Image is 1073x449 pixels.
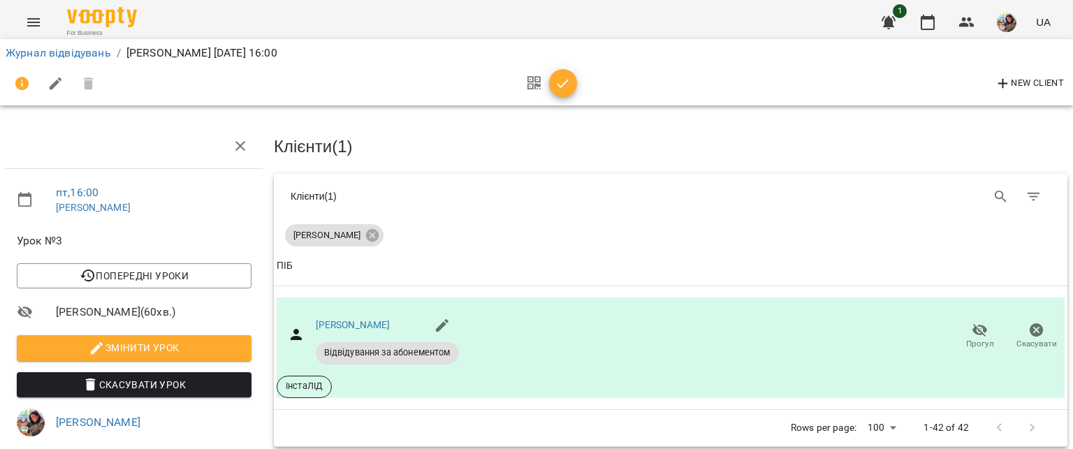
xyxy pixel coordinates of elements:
span: ІнстаЛІД [277,380,331,392]
p: Rows per page: [791,421,856,435]
span: ПІБ [277,258,1065,274]
span: Прогул [966,338,994,350]
li: / [117,45,121,61]
span: For Business [67,29,137,38]
p: [PERSON_NAME] [DATE] 16:00 [126,45,277,61]
div: Table Toolbar [274,174,1067,219]
span: Скасувати Урок [28,376,240,393]
button: Menu [17,6,50,39]
a: [PERSON_NAME] [316,319,390,330]
nav: breadcrumb [6,45,1067,61]
button: Прогул [951,317,1008,356]
div: ПІБ [277,258,293,274]
img: 8f0a5762f3e5ee796b2308d9112ead2f.jpeg [997,13,1016,32]
a: [PERSON_NAME] [56,202,131,213]
a: Журнал відвідувань [6,46,111,59]
span: Відвідування за абонементом [316,346,459,359]
div: 100 [862,418,901,438]
span: [PERSON_NAME] [285,229,369,242]
span: [PERSON_NAME] ( 60 хв. ) [56,304,251,321]
p: 1-42 of 42 [924,421,968,435]
div: Sort [277,258,293,274]
button: Скасувати [1008,317,1065,356]
img: 8f0a5762f3e5ee796b2308d9112ead2f.jpeg [17,408,45,436]
button: New Client [991,73,1067,95]
a: пт , 16:00 [56,186,98,199]
button: UA [1030,9,1056,35]
img: Voopty Logo [67,7,137,27]
div: Клієнти ( 1 ) [291,189,660,203]
button: Змінити урок [17,335,251,360]
span: Змінити урок [28,339,240,356]
a: [PERSON_NAME] [56,415,140,429]
button: Попередні уроки [17,263,251,288]
span: 1 [893,4,907,18]
h3: Клієнти ( 1 ) [274,138,1067,156]
span: UA [1036,15,1051,29]
div: [PERSON_NAME] [285,224,384,246]
span: New Client [995,75,1064,92]
span: Попередні уроки [28,267,240,284]
span: Скасувати [1016,338,1057,350]
button: Фільтр [1017,180,1051,214]
button: Скасувати Урок [17,372,251,397]
button: Search [984,180,1018,214]
span: Урок №3 [17,233,251,249]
